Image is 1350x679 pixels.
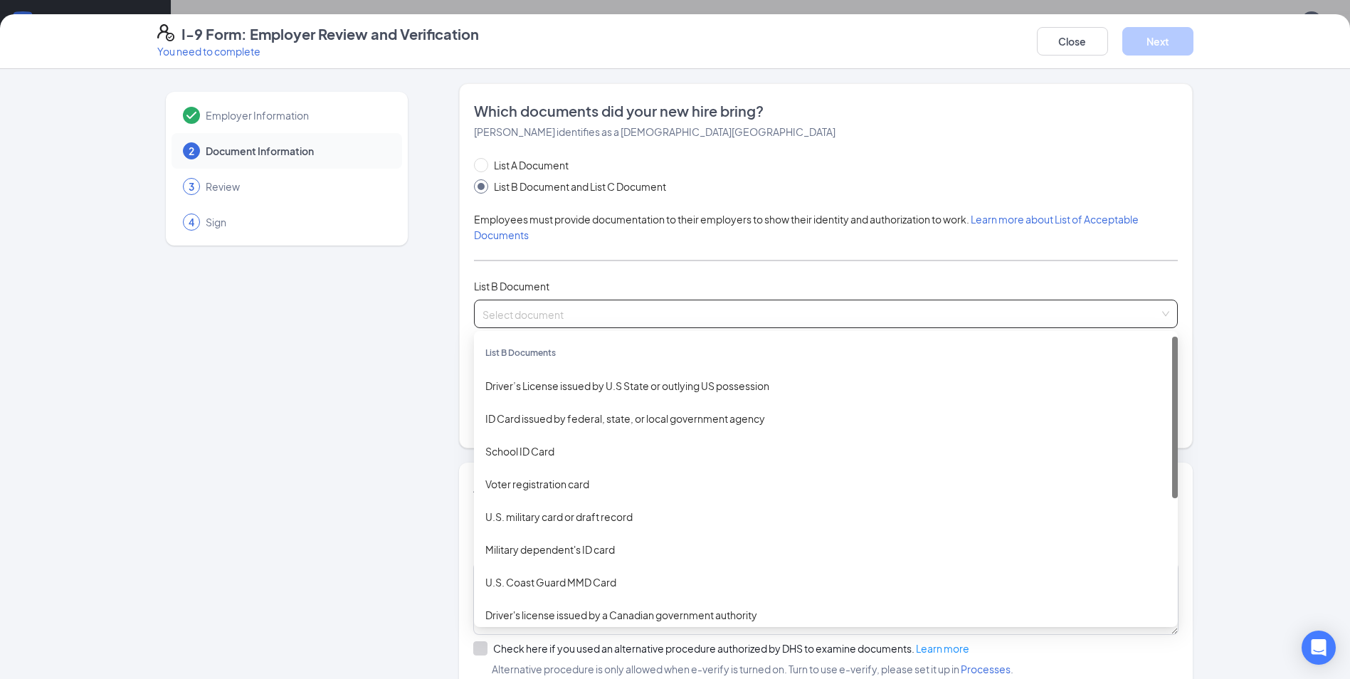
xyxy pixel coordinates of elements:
button: Next [1122,27,1193,56]
div: School ID Card [485,443,1166,459]
span: [PERSON_NAME] identifies as a [DEMOGRAPHIC_DATA][GEOGRAPHIC_DATA] [474,125,835,138]
span: Employees must provide documentation to their employers to show their identity and authorization ... [474,213,1139,241]
span: Sign [206,215,388,229]
span: 2 [189,144,194,158]
h4: I-9 Form: Employer Review and Verification [181,24,479,44]
span: List B Documents [485,347,556,358]
span: 3 [189,179,194,194]
a: Processes [961,663,1011,675]
span: Which documents did your new hire bring? [474,101,1178,121]
div: Check here if you used an alternative procedure authorized by DHS to examine documents. [493,641,969,656]
svg: Checkmark [183,107,200,124]
span: 4 [189,215,194,229]
span: Document Information [206,144,388,158]
span: Review [206,179,388,194]
span: List B Document [474,280,549,293]
div: U.S. Coast Guard MMD Card [485,574,1166,590]
div: Military dependent's ID card [485,542,1166,557]
div: Driver's license issued by a Canadian government authority [485,607,1166,623]
p: You need to complete [157,44,479,58]
span: List B Document and List C Document [488,179,672,194]
div: ID Card issued by federal, state, or local government agency [485,411,1166,426]
span: List A Document [488,157,574,173]
a: Learn more [916,642,969,655]
div: Open Intercom Messenger [1302,631,1336,665]
div: Voter registration card [485,476,1166,492]
div: Driver’s License issued by U.S State or outlying US possession [485,378,1166,394]
div: U.S. military card or draft record [485,509,1166,525]
svg: FormI9EVerifyIcon [157,24,174,41]
span: Employer Information [206,108,388,122]
span: Alternative procedure is only allowed when e-verify is turned on. Turn to use e-verify, please se... [473,661,1178,677]
button: Close [1037,27,1108,56]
